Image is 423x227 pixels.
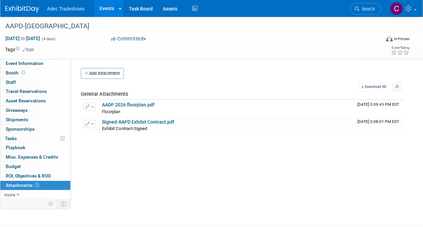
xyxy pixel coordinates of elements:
[6,70,27,75] span: Booth
[41,37,56,41] span: (4 days)
[6,164,21,169] span: Budget
[6,154,58,160] span: Misc. Expenses & Credits
[6,89,47,94] span: Travel Reservations
[394,36,410,41] div: In-Person
[0,115,70,124] a: Shipments
[350,3,381,15] a: Search
[6,107,28,113] span: Giveaways
[6,61,43,66] span: Event Information
[45,199,57,208] td: Personalize Event Tab Strip
[57,199,71,208] td: Toggle Event Tabs
[81,68,124,79] button: Add Attachment
[355,117,404,134] td: Upload Timestamp
[102,126,147,131] span: Exhibit Contract-Signed
[0,171,70,181] a: ROI, Objectives & ROO
[5,136,17,141] span: Tasks
[102,109,120,114] span: Floorplan
[355,100,404,117] td: Upload Timestamp
[102,119,174,125] a: Signed-AAPD Exhibit Contract.pdf
[351,35,410,45] div: Event Format
[6,145,25,150] span: Playbook
[0,153,70,162] a: Misc. Expenses & Credits
[20,36,26,41] span: to
[0,59,70,68] a: Event Information
[81,91,128,97] span: General Attachments
[47,6,84,11] span: Adec Tradeshows
[6,126,35,132] span: Sponsorships
[6,79,16,85] span: Staff
[0,68,70,77] a: Booth
[20,70,27,75] span: Booth not reserved yet
[0,181,70,190] a: Attachments2
[6,183,39,188] span: Attachments
[359,6,375,11] span: Search
[0,106,70,115] a: Giveaways
[23,47,34,52] a: Edit
[357,102,399,107] span: Upload Timestamp
[390,2,403,15] img: Carol Schmidlin
[0,87,70,96] a: Travel Reservations
[102,102,154,107] a: AADP 2026 floorplan.pdf
[0,125,70,134] a: Sponsorships
[6,117,28,122] span: Shipments
[0,162,70,171] a: Budget
[5,6,39,12] img: ExhibitDay
[0,78,70,87] a: Staff
[34,183,39,188] span: 2
[391,46,409,50] div: Event Rating
[3,20,375,32] div: AAPD-[GEOGRAPHIC_DATA]
[357,119,399,124] span: Upload Timestamp
[0,143,70,152] a: Playbook
[5,46,34,53] td: Tags
[6,173,51,179] span: ROI, Objectives & ROO
[359,82,388,91] a: Download All
[386,36,393,41] img: Format-Inperson.png
[109,35,149,42] button: Committed
[6,98,46,103] span: Asset Reservations
[5,35,40,41] span: [DATE] [DATE]
[0,134,70,143] a: Tasks
[0,190,70,199] a: more
[0,96,70,105] a: Asset Reservations
[4,192,15,197] span: more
